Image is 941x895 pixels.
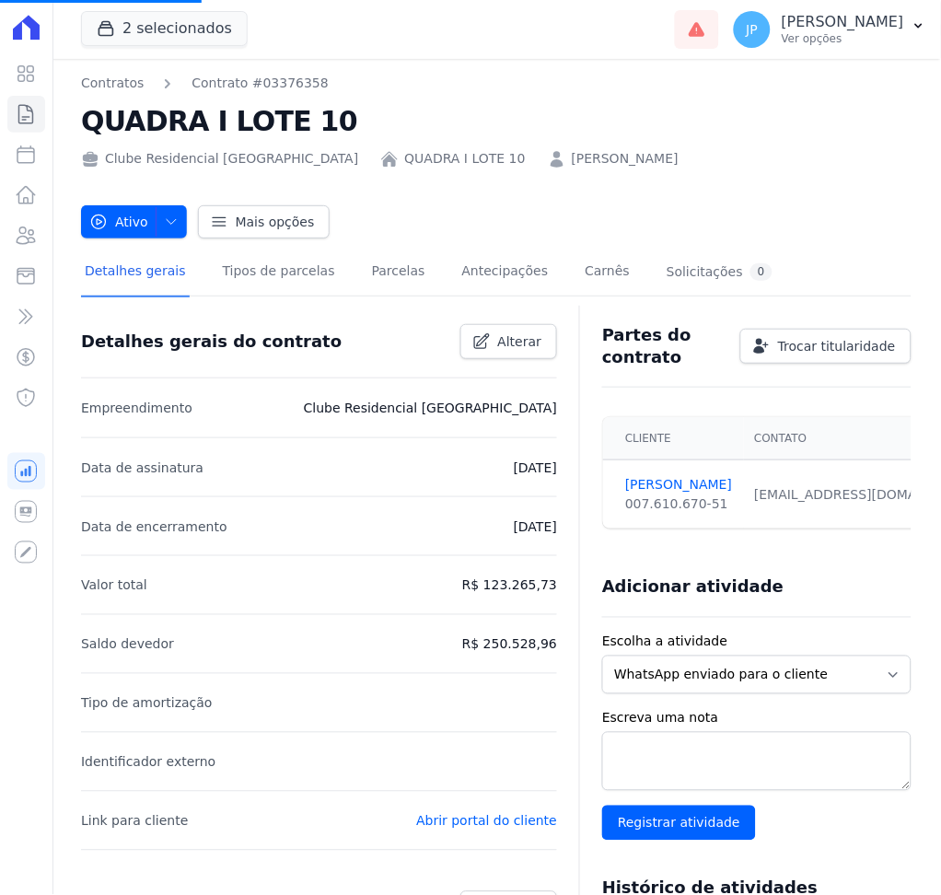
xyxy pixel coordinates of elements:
div: Clube Residencial [GEOGRAPHIC_DATA] [81,149,358,169]
p: [DATE] [514,516,557,538]
h3: Partes do contrato [602,324,726,368]
button: 2 selecionados [81,11,248,46]
button: JP [PERSON_NAME] Ver opções [719,4,941,55]
p: Saldo devedor [81,633,174,656]
span: Alterar [498,332,542,351]
th: Cliente [603,417,743,460]
p: Identificador externo [81,751,215,773]
label: Escreva uma nota [602,709,912,728]
p: Data de assinatura [81,457,203,479]
p: R$ 123.265,73 [462,575,557,597]
div: 0 [750,263,773,281]
a: Alterar [460,324,558,359]
p: [DATE] [514,457,557,479]
a: QUADRA I LOTE 10 [404,149,525,169]
a: Parcelas [368,249,429,297]
div: Solicitações [667,263,773,281]
p: R$ 250.528,96 [462,633,557,656]
button: Ativo [81,205,187,238]
a: [PERSON_NAME] [625,475,732,494]
a: Tipos de parcelas [219,249,339,297]
h3: Adicionar atividade [602,576,784,599]
p: Data de encerramento [81,516,227,538]
p: [PERSON_NAME] [782,13,904,31]
p: Valor total [81,575,147,597]
a: Contrato #03376358 [192,74,329,93]
a: Carnês [581,249,633,297]
nav: Breadcrumb [81,74,912,93]
span: Trocar titularidade [778,337,896,355]
label: Escolha a atividade [602,633,912,652]
h3: Detalhes gerais do contrato [81,331,342,353]
a: Abrir portal do cliente [416,814,557,829]
div: 007.610.670-51 [625,494,732,514]
h2: QUADRA I LOTE 10 [81,100,912,142]
nav: Breadcrumb [81,74,329,93]
span: Ativo [89,205,148,238]
p: Tipo de amortização [81,692,213,715]
span: Mais opções [236,213,315,231]
p: Clube Residencial [GEOGRAPHIC_DATA] [304,397,557,419]
p: Link para cliente [81,810,188,832]
span: JP [747,23,759,36]
a: Solicitações0 [663,249,776,297]
a: Trocar titularidade [740,329,912,364]
p: Ver opções [782,31,904,46]
p: Empreendimento [81,397,192,419]
a: Detalhes gerais [81,249,190,297]
a: Mais opções [198,205,331,238]
a: Antecipações [459,249,552,297]
a: [PERSON_NAME] [572,149,679,169]
a: Contratos [81,74,144,93]
input: Registrar atividade [602,806,756,841]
